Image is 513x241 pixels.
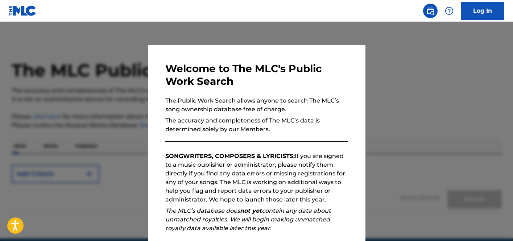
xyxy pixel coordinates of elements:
[165,153,295,159] strong: SONGWRITERS, COMPOSERS & LYRICISTS:
[445,7,454,15] img: help
[165,152,348,204] p: If you are signed to a music publisher or administrator, please notify them directly if you find ...
[461,2,504,20] a: Log In
[240,207,262,214] strong: not yet
[165,96,348,114] p: The Public Work Search allows anyone to search The MLC’s song ownership database free of charge.
[9,5,37,16] img: MLC Logo
[165,116,348,134] p: The accuracy and completeness of The MLC’s data is determined solely by our Members.
[423,4,438,18] a: Public Search
[442,4,456,18] div: Help
[165,62,348,88] h3: Welcome to The MLC's Public Work Search
[426,7,435,15] img: search
[165,207,331,232] em: The MLC’s database does contain any data about unmatched royalties. We will begin making unmatche...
